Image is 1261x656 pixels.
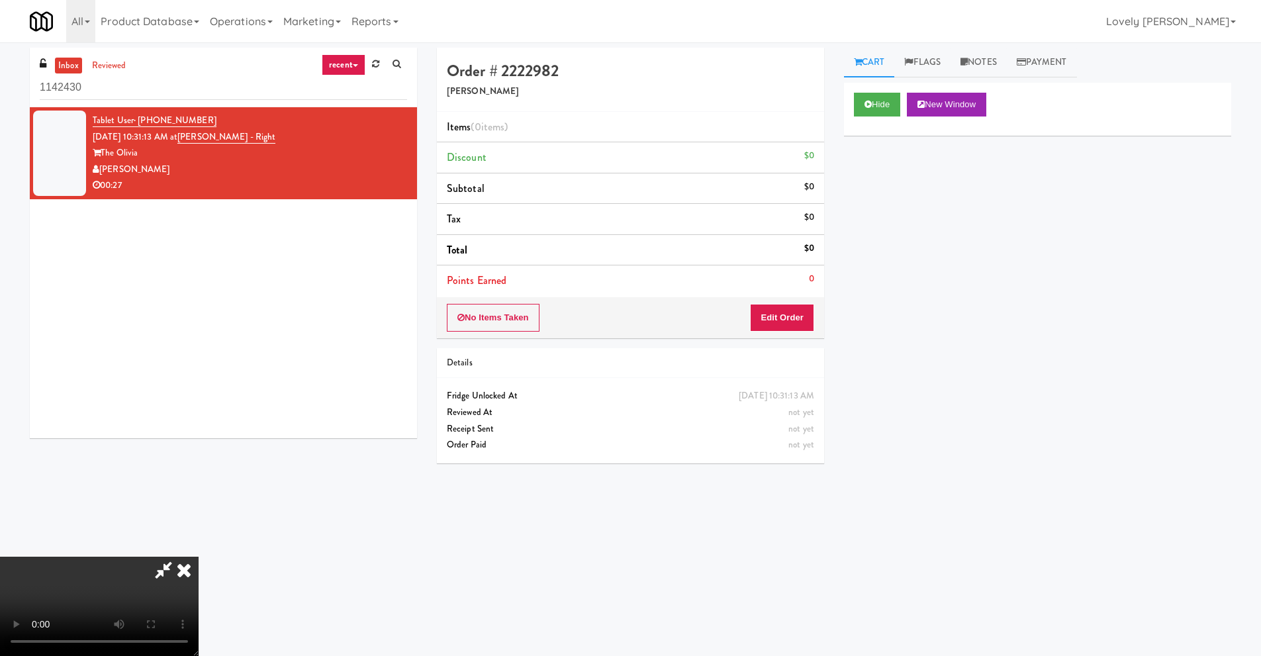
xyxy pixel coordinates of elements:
button: Edit Order [750,304,814,332]
button: New Window [907,93,986,117]
span: · [PHONE_NUMBER] [134,114,216,126]
a: Cart [844,48,895,77]
a: Notes [951,48,1007,77]
h4: Order # 2222982 [447,62,814,79]
span: Discount [447,150,487,165]
a: Payment [1007,48,1077,77]
a: [PERSON_NAME] - Right [177,130,275,144]
h5: [PERSON_NAME] [447,87,814,97]
span: [DATE] 10:31:13 AM at [93,130,177,143]
div: Fridge Unlocked At [447,388,814,404]
div: Details [447,355,814,371]
a: Tablet User· [PHONE_NUMBER] [93,114,216,127]
img: Micromart [30,10,53,33]
a: reviewed [89,58,130,74]
a: inbox [55,58,82,74]
span: Subtotal [447,181,485,196]
li: Tablet User· [PHONE_NUMBER][DATE] 10:31:13 AM at[PERSON_NAME] - RightThe Olivia[PERSON_NAME]00:27 [30,107,417,199]
button: Hide [854,93,900,117]
div: [PERSON_NAME] [93,162,407,178]
div: $0 [804,148,814,164]
input: Search vision orders [40,75,407,100]
div: Receipt Sent [447,421,814,438]
span: not yet [788,422,814,435]
a: Flags [894,48,951,77]
div: $0 [804,240,814,257]
div: [DATE] 10:31:13 AM [739,388,814,404]
ng-pluralize: items [481,119,505,134]
div: Reviewed At [447,404,814,421]
div: $0 [804,209,814,226]
span: Total [447,242,468,258]
span: Items [447,119,508,134]
div: $0 [804,179,814,195]
div: Order Paid [447,437,814,453]
div: The Olivia [93,145,407,162]
button: No Items Taken [447,304,539,332]
span: Points Earned [447,273,506,288]
span: Tax [447,211,461,226]
a: recent [322,54,365,75]
span: not yet [788,438,814,451]
div: 0 [809,271,814,287]
span: (0 ) [471,119,508,134]
span: not yet [788,406,814,418]
div: 00:27 [93,177,407,194]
